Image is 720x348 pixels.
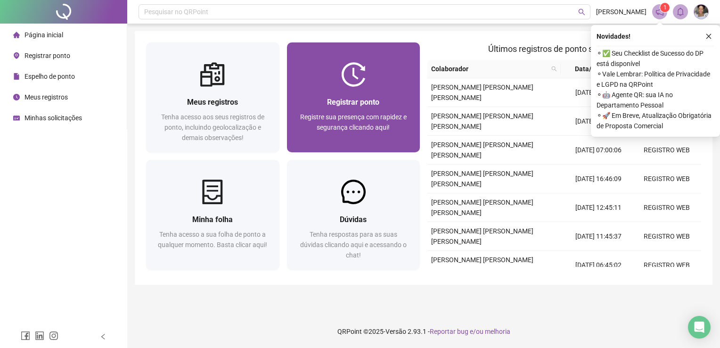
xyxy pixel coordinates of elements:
[633,193,701,222] td: REGISTRO WEB
[663,4,667,11] span: 1
[597,31,630,41] span: Novidades !
[49,331,58,340] span: instagram
[25,52,70,59] span: Registrar ponto
[13,115,20,121] span: schedule
[287,42,420,152] a: Registrar pontoRegistre sua presença com rapidez e segurança clicando aqui!
[430,328,510,335] span: Reportar bug e/ou melhoria
[633,136,701,165] td: REGISTRO WEB
[633,165,701,193] td: REGISTRO WEB
[655,8,664,16] span: notification
[100,333,106,340] span: left
[565,136,633,165] td: [DATE] 07:00:06
[25,31,63,39] span: Página inicial
[565,193,633,222] td: [DATE] 12:45:11
[21,331,30,340] span: facebook
[688,316,711,339] div: Open Intercom Messenger
[13,52,20,59] span: environment
[25,114,82,122] span: Minhas solicitações
[25,93,68,101] span: Meus registros
[597,48,714,69] span: ⚬ ✅ Seu Checklist de Sucesso do DP está disponível
[431,199,533,216] span: [PERSON_NAME] [PERSON_NAME] [PERSON_NAME]
[561,60,627,78] th: Data/Hora
[565,107,633,136] td: [DATE] 12:05:16
[385,328,406,335] span: Versão
[146,42,279,152] a: Meus registrosTenha acesso aos seus registros de ponto, incluindo geolocalização e demais observa...
[597,69,714,90] span: ⚬ Vale Lembrar: Política de Privacidade e LGPD na QRPoint
[431,64,548,74] span: Colaborador
[551,66,557,72] span: search
[187,98,238,107] span: Meus registros
[146,160,279,270] a: Minha folhaTenha acesso a sua folha de ponto a qualquer momento. Basta clicar aqui!
[431,141,533,159] span: [PERSON_NAME] [PERSON_NAME] [PERSON_NAME]
[565,165,633,193] td: [DATE] 16:46:09
[13,32,20,38] span: home
[565,251,633,280] td: [DATE] 06:45:02
[431,170,533,188] span: [PERSON_NAME] [PERSON_NAME] [PERSON_NAME]
[565,222,633,251] td: [DATE] 11:45:37
[431,256,533,274] span: [PERSON_NAME] [PERSON_NAME] [PERSON_NAME]
[35,331,44,340] span: linkedin
[300,113,407,131] span: Registre sua presença com rapidez e segurança clicando aqui!
[488,44,640,54] span: Últimos registros de ponto sincronizados
[596,7,646,17] span: [PERSON_NAME]
[549,62,559,76] span: search
[25,73,75,80] span: Espelho de ponto
[300,231,407,259] span: Tenha respostas para as suas dúvidas clicando aqui e acessando o chat!
[578,8,585,16] span: search
[597,90,714,110] span: ⚬ 🤖 Agente QR: sua IA no Departamento Pessoal
[565,78,633,107] td: [DATE] 13:10:17
[158,231,267,249] span: Tenha acesso a sua folha de ponto a qualquer momento. Basta clicar aqui!
[633,222,701,251] td: REGISTRO WEB
[633,251,701,280] td: REGISTRO WEB
[431,83,533,101] span: [PERSON_NAME] [PERSON_NAME] [PERSON_NAME]
[127,315,720,348] footer: QRPoint © 2025 - 2.93.1 -
[340,215,367,224] span: Dúvidas
[192,215,233,224] span: Minha folha
[287,160,420,270] a: DúvidasTenha respostas para as suas dúvidas clicando aqui e acessando o chat!
[161,113,264,141] span: Tenha acesso aos seus registros de ponto, incluindo geolocalização e demais observações!
[694,5,708,19] img: 84046
[327,98,379,107] span: Registrar ponto
[660,3,670,12] sup: 1
[13,94,20,100] span: clock-circle
[431,112,533,130] span: [PERSON_NAME] [PERSON_NAME] [PERSON_NAME]
[597,110,714,131] span: ⚬ 🚀 Em Breve, Atualização Obrigatória de Proposta Comercial
[676,8,685,16] span: bell
[431,227,533,245] span: [PERSON_NAME] [PERSON_NAME] [PERSON_NAME]
[705,33,712,40] span: close
[13,73,20,80] span: file
[565,64,616,74] span: Data/Hora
